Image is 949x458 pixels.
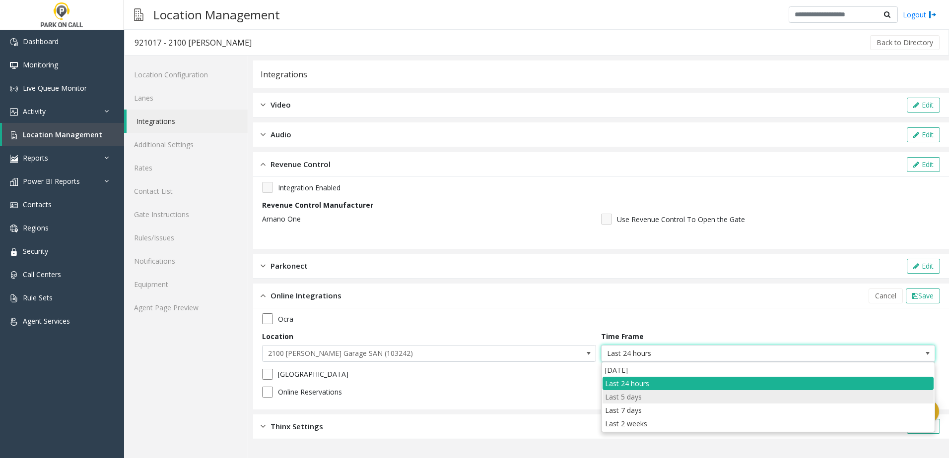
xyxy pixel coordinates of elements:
[271,421,323,432] span: Thinx Settings
[124,86,248,110] a: Lanes
[603,363,934,377] li: [DATE]
[124,273,248,296] a: Equipment
[124,203,248,226] a: Gate Instructions
[278,387,342,397] label: Online Reservations
[23,153,48,163] span: Reports
[124,179,248,203] a: Contact List
[261,129,266,140] img: closed
[907,259,940,274] button: Edit
[907,98,940,113] button: Edit
[10,38,18,46] img: 'icon'
[262,331,293,342] label: Location
[10,131,18,139] img: 'icon'
[10,201,18,209] img: 'icon'
[148,2,285,27] h3: Location Management
[23,83,87,93] span: Live Queue Monitor
[601,331,644,342] label: Time Frame
[23,200,52,209] span: Contacts
[23,316,70,326] span: Agent Services
[271,159,331,170] span: Revenue Control
[261,290,266,301] img: opened
[603,377,934,390] li: Last 24 hours
[261,99,266,111] img: closed
[271,99,291,111] span: Video
[2,123,124,146] a: Location Management
[135,36,252,49] div: 921017 - 2100 [PERSON_NAME]
[261,68,307,81] div: Integrations
[261,159,266,170] img: opened
[23,223,49,232] span: Regions
[929,9,937,20] img: logout
[263,345,529,361] span: 2100 [PERSON_NAME] Garage SAN (103242)
[124,133,248,156] a: Additional Settings
[124,296,248,319] a: Agent Page Preview
[23,60,58,69] span: Monitoring
[10,178,18,186] img: 'icon'
[603,390,934,403] li: Last 5 days
[262,200,373,210] label: Revenue Control Manufacturer
[278,314,293,324] label: Ocra
[23,130,102,139] span: Location Management
[10,108,18,116] img: 'icon'
[127,110,248,133] a: Integrations
[10,85,18,93] img: 'icon'
[23,270,61,279] span: Call Centers
[903,9,937,20] a: Logout
[23,37,59,46] span: Dashboard
[10,61,18,69] img: 'icon'
[870,35,940,50] button: Back to Directory
[271,260,308,272] span: Parkonect
[10,318,18,326] img: 'icon'
[124,226,248,249] a: Rules/Issues
[271,129,291,140] span: Audio
[906,288,940,303] button: Save
[10,271,18,279] img: 'icon'
[602,345,868,361] span: Last 24 hours
[278,369,348,379] label: [GEOGRAPHIC_DATA]
[134,2,143,27] img: pageIcon
[23,176,80,186] span: Power BI Reports
[907,157,940,172] button: Edit
[918,291,934,300] span: Save
[23,293,53,302] span: Rule Sets
[124,63,248,86] a: Location Configuration
[23,107,46,116] span: Activity
[10,155,18,163] img: 'icon'
[23,246,48,256] span: Security
[261,260,266,272] img: closed
[869,288,903,303] button: Cancel
[271,290,341,301] span: Online Integrations
[262,214,596,224] p: Amano One
[603,403,934,417] li: Last 7 days
[907,127,940,142] button: Edit
[10,294,18,302] img: 'icon'
[261,421,266,432] img: closed
[124,156,248,179] a: Rates
[10,248,18,256] img: 'icon'
[617,214,745,225] span: Use Revenue Control To Open the Gate
[875,291,896,300] span: Cancel
[278,182,340,193] span: Integration Enabled
[124,249,248,273] a: Notifications
[10,225,18,232] img: 'icon'
[603,417,934,430] li: Last 2 weeks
